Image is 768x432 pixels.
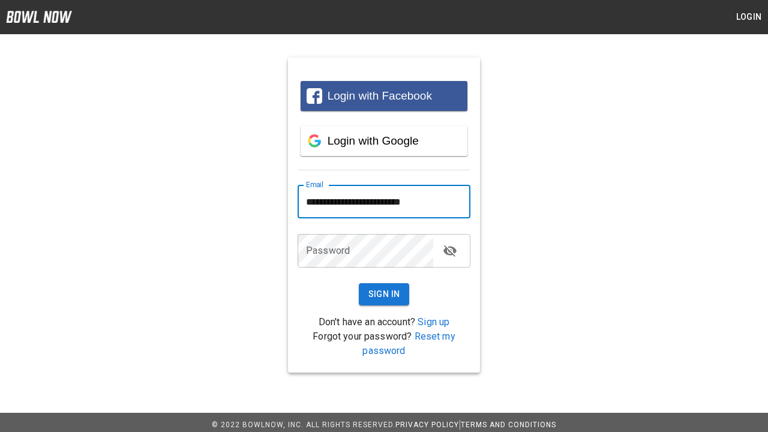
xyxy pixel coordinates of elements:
button: Login with Google [301,126,467,156]
button: toggle password visibility [438,239,462,263]
a: Terms and Conditions [461,421,556,429]
button: Sign In [359,283,410,305]
span: Login with Facebook [328,89,432,102]
span: © 2022 BowlNow, Inc. All Rights Reserved. [212,421,395,429]
button: Login [730,6,768,28]
a: Sign up [418,316,449,328]
a: Privacy Policy [395,421,459,429]
span: Login with Google [328,134,419,147]
p: Forgot your password? [298,329,470,358]
button: Login with Facebook [301,81,467,111]
img: logo [6,11,72,23]
p: Don't have an account? [298,315,470,329]
a: Reset my password [362,331,455,356]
